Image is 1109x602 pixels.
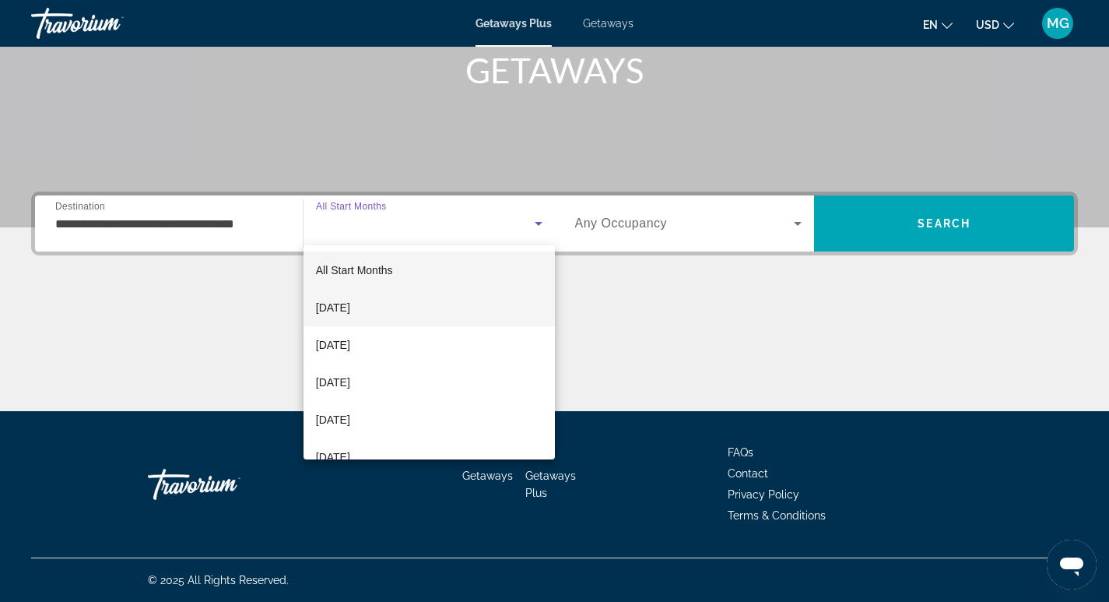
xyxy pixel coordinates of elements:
[316,336,350,354] span: [DATE]
[316,298,350,317] span: [DATE]
[316,410,350,429] span: [DATE]
[316,264,393,276] span: All Start Months
[316,373,350,392] span: [DATE]
[316,448,350,466] span: [DATE]
[1047,540,1097,590] iframe: Button to launch messaging window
